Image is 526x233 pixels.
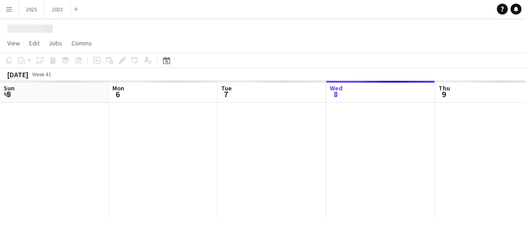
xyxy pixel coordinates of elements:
span: Comms [71,39,92,47]
span: Jobs [49,39,62,47]
a: Comms [68,37,96,49]
span: Week 41 [30,71,53,78]
span: 9 [437,89,450,99]
span: Sun [4,84,15,92]
a: Edit [25,37,43,49]
span: View [7,39,20,47]
span: Edit [29,39,40,47]
button: 2025 [19,0,45,18]
a: View [4,37,24,49]
button: 2023 [45,0,71,18]
div: [DATE] [7,70,28,79]
span: Tue [221,84,232,92]
span: 6 [111,89,124,99]
span: Mon [112,84,124,92]
span: 8 [329,89,343,99]
span: Wed [330,84,343,92]
span: Thu [439,84,450,92]
span: 7 [220,89,232,99]
span: 5 [2,89,15,99]
a: Jobs [45,37,66,49]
